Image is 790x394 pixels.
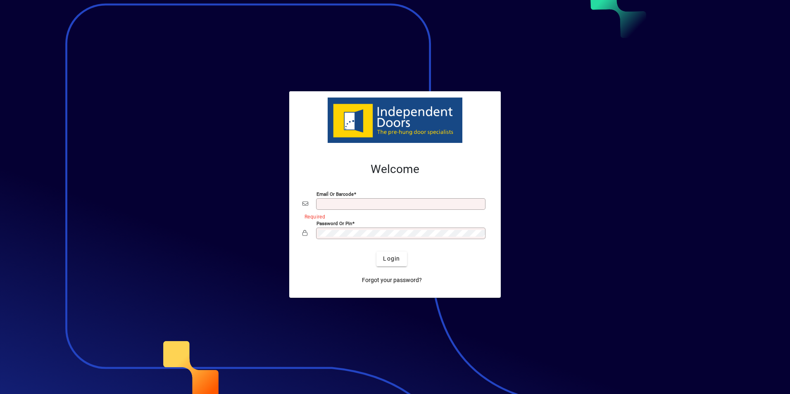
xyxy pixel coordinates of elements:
a: Forgot your password? [359,273,425,288]
mat-label: Email or Barcode [316,191,354,197]
button: Login [376,252,407,266]
h2: Welcome [302,162,488,176]
mat-error: Required [305,212,481,221]
span: Forgot your password? [362,276,422,285]
mat-label: Password or Pin [316,220,352,226]
span: Login [383,254,400,263]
